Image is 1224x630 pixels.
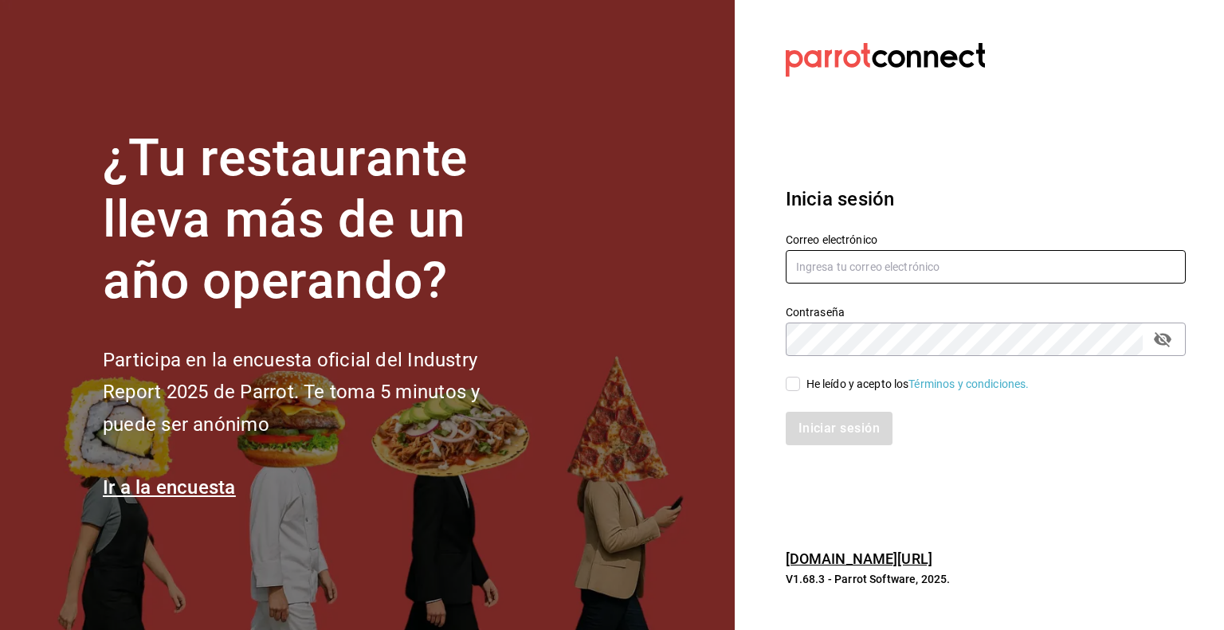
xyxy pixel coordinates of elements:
label: Correo electrónico [786,234,1186,245]
h2: Participa en la encuesta oficial del Industry Report 2025 de Parrot. Te toma 5 minutos y puede se... [103,344,533,441]
h3: Inicia sesión [786,185,1186,213]
button: passwordField [1149,326,1176,353]
a: Ir a la encuesta [103,476,236,499]
a: Términos y condiciones. [908,378,1029,390]
p: V1.68.3 - Parrot Software, 2025. [786,571,1186,587]
label: Contraseña [786,307,1186,318]
h1: ¿Tu restaurante lleva más de un año operando? [103,128,533,311]
a: [DOMAIN_NAME][URL] [786,550,932,567]
div: He leído y acepto los [806,376,1030,393]
input: Ingresa tu correo electrónico [786,250,1186,284]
